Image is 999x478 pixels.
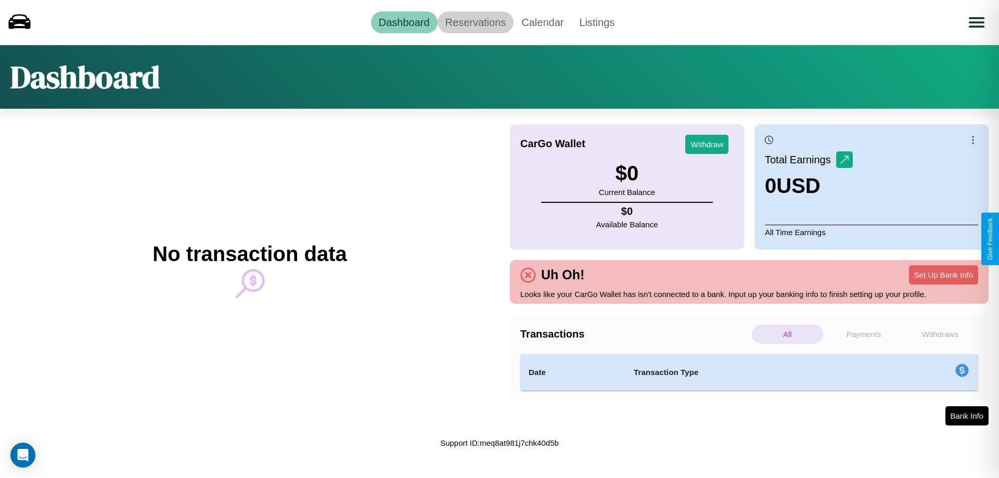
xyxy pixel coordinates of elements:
h4: Uh Oh! [536,267,590,282]
button: Withdraw [685,135,728,154]
div: Give Feedback [987,218,994,260]
a: Dashboard [371,11,438,33]
button: Open menu [962,8,991,37]
div: Open Intercom Messenger [10,443,35,468]
p: Support ID: meq8at981j7chk40d5b [440,436,559,450]
h4: Transactions [520,328,749,340]
table: simple table [520,354,978,391]
h3: $ 0 [599,162,655,185]
a: Reservations [438,11,514,33]
h4: $ 0 [596,205,658,217]
a: Calendar [514,11,571,33]
button: Bank Info [945,406,989,425]
p: Total Earnings [765,150,836,169]
p: Payments [828,325,900,344]
p: Available Balance [596,217,658,231]
p: All [752,325,823,344]
p: Looks like your CarGo Wallet has isn't connected to a bank. Input up your banking info to finish ... [520,287,978,301]
p: Current Balance [599,185,655,199]
h4: CarGo Wallet [520,138,585,150]
a: Listings [571,11,622,33]
h1: Dashboard [10,56,160,98]
p: All Time Earnings [765,225,978,239]
h4: Date [529,366,617,379]
button: Set Up Bank Info [909,265,978,285]
h4: Transaction Type [634,366,870,379]
h3: 0 USD [765,174,853,198]
h2: No transaction data [152,242,347,266]
p: Withdraws [904,325,976,344]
